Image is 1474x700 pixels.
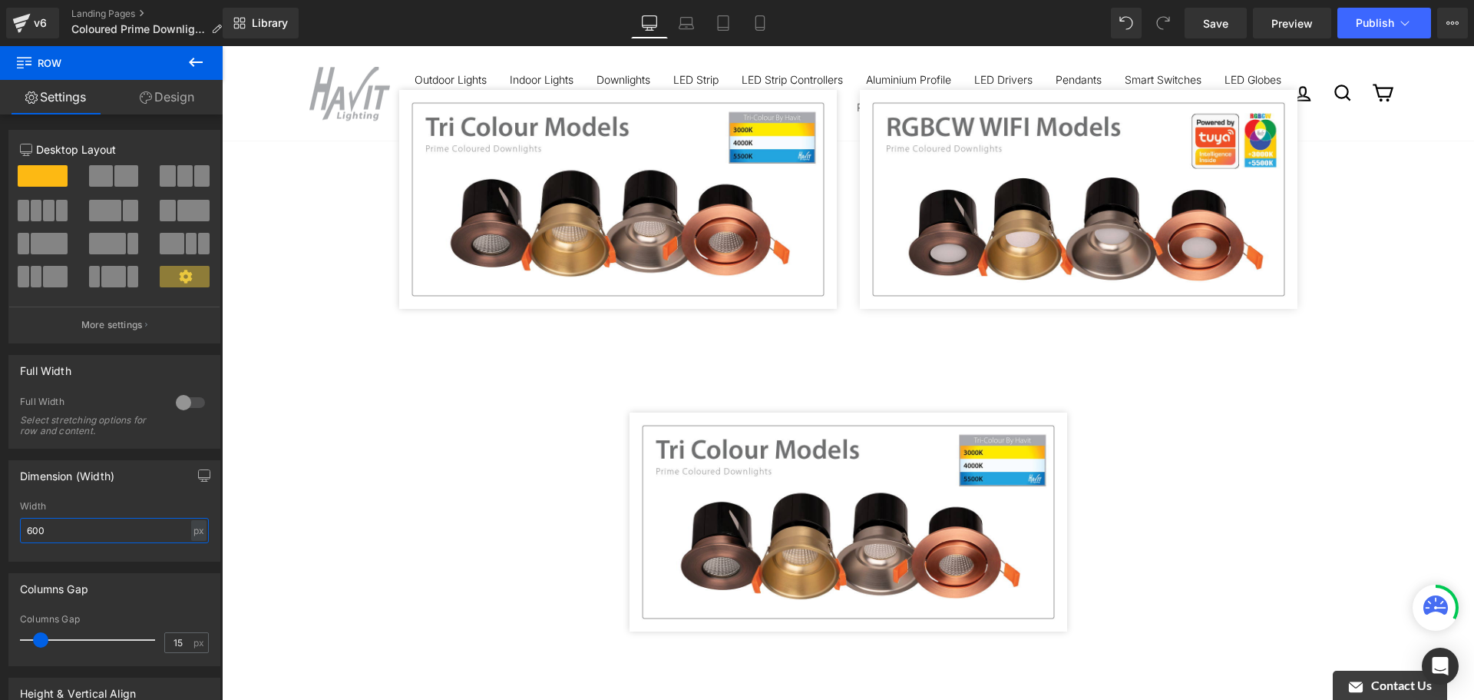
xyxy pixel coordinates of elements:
div: Full Width [20,396,160,412]
div: px [191,520,207,541]
a: Mobile [742,8,778,38]
a: Landing Pages [71,8,234,20]
button: Undo [1111,8,1142,38]
a: Design [111,80,223,114]
a: Laptop [668,8,705,38]
span: Coloured Prime Downlights [71,23,205,35]
a: Tablet [705,8,742,38]
div: Full Width [20,356,71,377]
a: Preview [1253,8,1331,38]
div: Columns Gap [20,614,209,625]
p: Desktop Layout [20,141,209,158]
a: New Library [223,8,299,38]
a: v6 [6,8,59,38]
div: Height & Vertical Align [20,678,136,700]
button: Publish [1337,8,1431,38]
span: Row [15,46,169,80]
span: Publish [1356,17,1394,29]
span: Save [1203,15,1228,32]
button: Redo [1148,8,1178,38]
a: Desktop [631,8,668,38]
button: More settings [9,307,220,343]
div: Columns Gap [20,574,88,595]
div: Dimension (Width) [20,461,114,483]
img: Triac Dimmable LED Drivers [638,44,1076,263]
div: Width [20,501,209,512]
span: Preview [1271,15,1313,32]
p: More settings [81,318,143,332]
div: Select stretching options for row and content. [20,415,158,436]
div: Open Intercom Messenger [1422,648,1459,685]
img: Non-Dimmable LED Drivers [177,44,615,263]
img: Non-Dimmable LED Drivers [408,367,845,586]
button: More [1437,8,1468,38]
input: auto [20,518,209,543]
div: v6 [31,13,50,33]
span: Library [252,16,288,30]
span: px [193,638,207,648]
